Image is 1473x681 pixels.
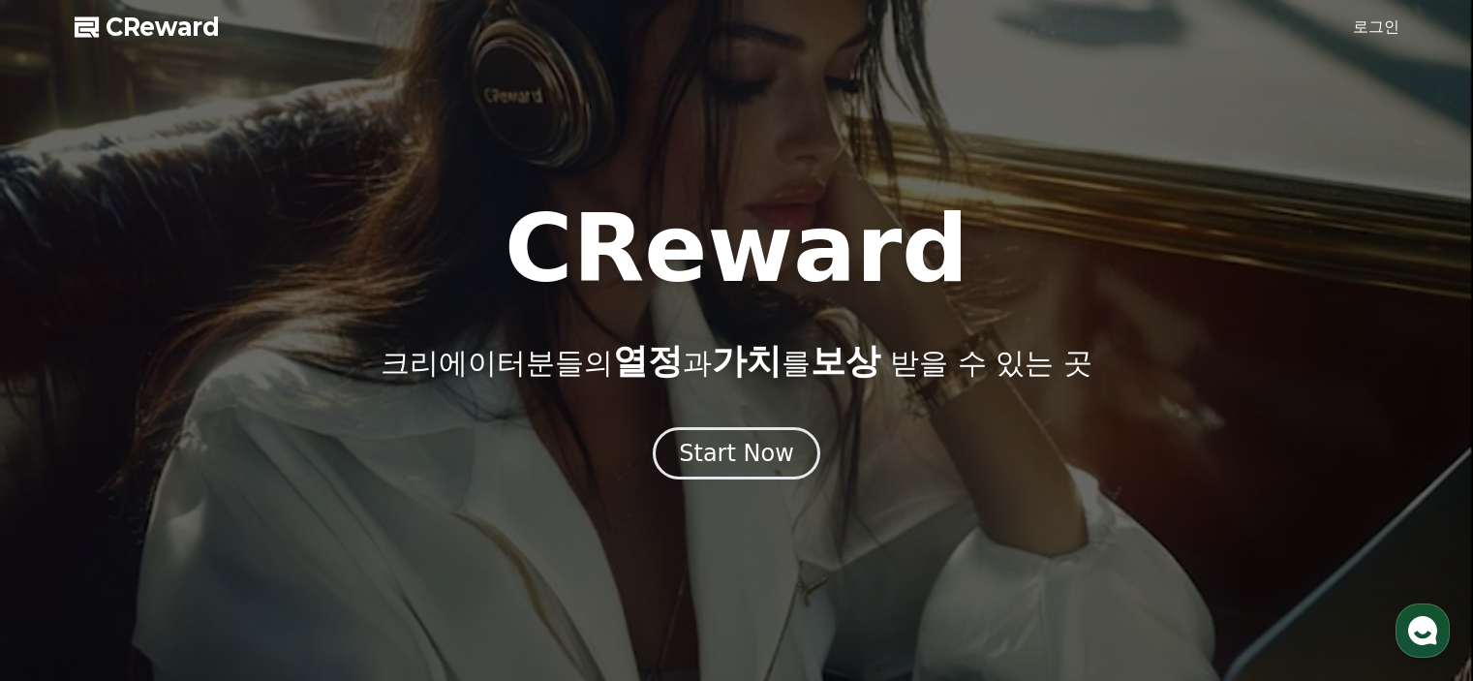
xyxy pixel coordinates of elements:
[712,341,782,381] span: 가치
[811,341,880,381] span: 보상
[1353,15,1399,39] a: 로그인
[613,341,683,381] span: 열정
[653,427,820,480] button: Start Now
[381,342,1091,381] p: 크리에이터분들의 과 를 받을 수 있는 곳
[679,438,794,469] div: Start Now
[75,12,220,43] a: CReward
[653,447,820,465] a: Start Now
[106,12,220,43] span: CReward
[505,202,968,295] h1: CReward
